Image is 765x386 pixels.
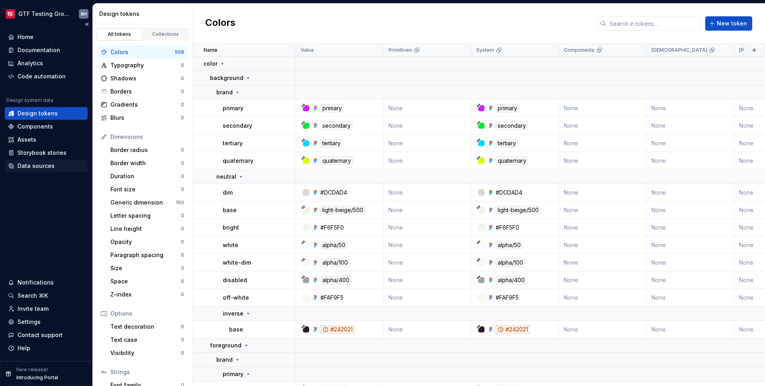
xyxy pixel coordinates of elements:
[223,310,243,318] p: inverse
[223,157,253,165] p: quaternary
[384,219,471,236] td: None
[181,212,184,219] div: 0
[559,289,647,306] td: None
[107,320,187,333] a: Text decoration0
[647,236,734,254] td: None
[5,342,88,355] button: Help
[647,219,734,236] td: None
[81,19,92,30] button: Collapse sidebar
[18,33,33,41] div: Home
[110,172,181,180] div: Duration
[181,186,184,193] div: 0
[223,104,243,112] p: primary
[5,276,88,289] button: Notifications
[107,209,187,222] a: Letter spacing0
[320,224,344,232] div: #F6F5F0
[110,114,181,122] div: Blurs
[205,16,235,31] h2: Colors
[2,5,91,22] button: GTF Testing GroundsBH
[98,46,187,58] a: Colors508
[98,85,187,98] a: Borders0
[559,99,647,117] td: None
[18,136,36,144] div: Assets
[384,135,471,152] td: None
[107,249,187,261] a: Paragraph spacing0
[107,196,187,209] a: Generic dimension160
[210,341,241,349] p: foreground
[229,326,243,333] p: base
[5,31,88,43] a: Home
[107,222,187,235] a: Line height0
[181,324,184,330] div: 0
[301,47,314,53] p: Value
[100,31,139,37] div: All tokens
[320,139,343,148] div: tertiary
[223,224,239,232] p: bright
[181,350,184,356] div: 0
[559,321,647,338] td: None
[110,159,181,167] div: Border width
[98,72,187,85] a: Shadows0
[175,49,184,55] div: 508
[496,325,530,334] div: #242021
[384,271,471,289] td: None
[181,147,184,153] div: 0
[16,374,58,381] p: Introducing Portal
[496,224,519,232] div: #F6F5F0
[384,254,471,271] td: None
[496,276,527,285] div: alpha/400
[496,294,519,302] div: #FAF9F5
[476,47,494,53] p: System
[320,156,353,165] div: quaternary
[647,289,734,306] td: None
[717,19,747,27] span: New token
[6,97,53,103] div: Design system data
[216,356,233,364] p: brand
[320,189,347,197] div: #DCDAD4
[18,292,48,300] div: Search ⌘K
[110,277,181,285] div: Space
[216,88,233,96] p: brand
[110,133,184,141] div: Dimensions
[647,117,734,135] td: None
[651,47,707,53] p: [DEMOGRAPHIC_DATA]
[384,289,471,306] td: None
[110,310,184,318] div: Options
[384,152,471,170] td: None
[388,47,412,53] p: Primitives
[146,31,186,37] div: Collections
[99,10,189,18] div: Design tokens
[107,157,187,170] a: Border width0
[223,189,233,197] p: dim
[647,321,734,338] td: None
[110,101,181,109] div: Gradients
[18,123,53,131] div: Components
[5,160,88,172] a: Data sources
[18,59,43,67] div: Analytics
[98,98,187,111] a: Gradients0
[647,99,734,117] td: None
[181,239,184,245] div: 0
[5,133,88,146] a: Assets
[223,241,238,249] p: white
[181,278,184,285] div: 0
[384,117,471,135] td: None
[5,44,88,57] a: Documentation
[110,146,181,154] div: Border radius
[223,294,249,302] p: off-white
[81,11,87,17] div: BH
[110,185,181,193] div: Font size
[384,321,471,338] td: None
[320,104,344,113] div: primary
[559,152,647,170] td: None
[496,104,519,113] div: primary
[110,349,181,357] div: Visibility
[110,61,181,69] div: Typography
[384,201,471,219] td: None
[110,336,181,344] div: Text case
[110,212,181,220] div: Letter spacing
[107,144,187,156] a: Border radius0
[181,226,184,232] div: 0
[320,276,351,285] div: alpha/400
[107,183,187,196] a: Font size0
